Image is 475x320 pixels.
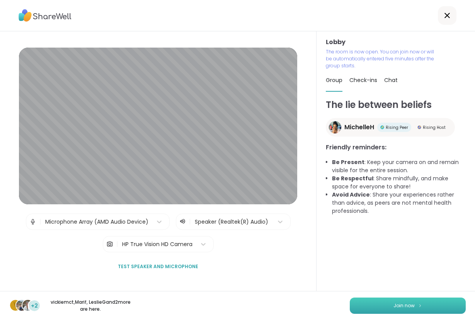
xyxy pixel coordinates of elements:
span: Join now [393,302,415,309]
img: Rising Host [417,125,421,129]
span: Rising Peer [386,125,408,130]
img: Marif [16,300,27,311]
li: : Share mindfully, and make space for everyone to share! [332,175,466,191]
img: MichelleH [329,121,341,133]
span: Group [326,76,342,84]
li: : Keep your camera on and remain visible for the entire session. [332,158,466,175]
b: Be Present [332,158,364,166]
div: Microphone Array (AMD Audio Device) [45,218,148,226]
span: | [39,214,41,229]
div: HP True Vision HD Camera [122,240,192,248]
span: | [189,217,191,226]
a: MichelleHMichelleHRising PeerRising PeerRising HostRising Host [326,118,455,137]
h3: Friendly reminders: [326,143,466,152]
span: Chat [384,76,398,84]
span: Check-ins [349,76,377,84]
p: vickiemct , Marif , LeslieG and 2 more are here. [47,299,134,313]
b: Be Respectful [332,175,373,182]
span: | [116,236,118,252]
span: MichelleH [344,123,374,132]
p: The room is now open. You can join now or will be automatically entered five minutes after the gr... [326,48,437,69]
img: Camera [106,236,113,252]
button: Test speaker and microphone [115,258,201,275]
h3: Lobby [326,38,466,47]
span: v [14,300,18,310]
img: ShareWell Logo [19,7,72,24]
h1: The lie between beliefs [326,98,466,112]
span: Rising Host [423,125,446,130]
button: Join now [350,298,466,314]
img: Microphone [29,214,36,229]
b: Avoid Advice [332,191,370,199]
img: LeslieG [22,300,33,311]
span: Test speaker and microphone [118,263,198,270]
img: Rising Peer [380,125,384,129]
li: : Share your experiences rather than advice, as peers are not mental health professionals. [332,191,466,215]
span: +2 [31,302,38,310]
img: ShareWell Logomark [418,303,422,308]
